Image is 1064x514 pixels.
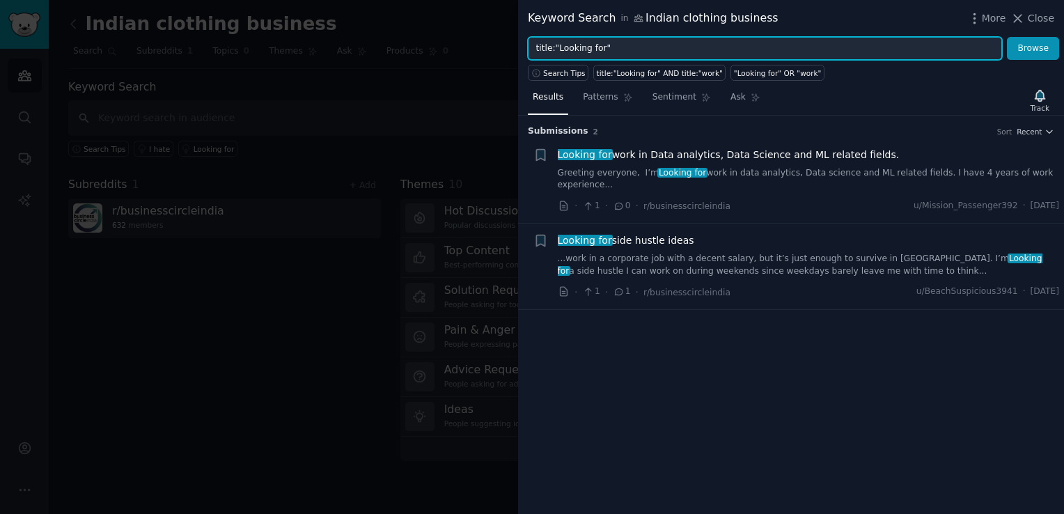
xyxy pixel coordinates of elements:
span: · [605,285,608,299]
span: [DATE] [1031,200,1059,212]
span: · [1023,286,1026,298]
span: · [605,198,608,213]
div: "Looking for" OR "work" [734,68,822,78]
span: Looking for [558,254,1042,276]
span: · [636,285,639,299]
a: Sentiment [648,86,716,115]
input: Try a keyword related to your business [528,37,1002,61]
span: 1 [582,286,600,298]
div: Sort [997,127,1012,137]
span: [DATE] [1031,286,1059,298]
span: · [574,198,577,213]
span: Search Tips [543,68,586,78]
a: "Looking for" OR "work" [730,65,824,81]
a: Looking forwork in Data analytics, Data Science and ML related fields. [558,148,900,162]
button: Browse [1007,37,1059,61]
span: Patterns [583,91,618,104]
span: Results [533,91,563,104]
a: Greeting everyone, I’mLooking forwork in data analytics, Data science and ML related fields. I ha... [558,167,1060,192]
div: title:"Looking for" AND title:"work" [597,68,723,78]
span: Looking for [556,235,613,246]
span: 2 [593,127,598,136]
button: Search Tips [528,65,588,81]
a: Looking forside hustle ideas [558,233,694,248]
span: · [1023,200,1026,212]
div: Keyword Search Indian clothing business [528,10,779,27]
span: · [574,285,577,299]
a: Patterns [578,86,637,115]
span: Submission s [528,125,588,138]
button: Close [1010,11,1054,26]
span: More [982,11,1006,26]
button: Recent [1017,127,1054,137]
span: 1 [582,200,600,212]
span: Sentiment [652,91,696,104]
span: work in Data analytics, Data Science and ML related fields. [558,148,900,162]
a: title:"Looking for" AND title:"work" [593,65,726,81]
span: u/BeachSuspicious3941 [916,286,1018,298]
span: 1 [613,286,630,298]
span: Ask [730,91,746,104]
div: Track [1031,103,1049,113]
span: · [636,198,639,213]
span: 0 [613,200,630,212]
span: side hustle ideas [558,233,694,248]
button: Track [1026,86,1054,115]
span: r/businesscircleindia [643,201,730,211]
span: r/businesscircleindia [643,288,730,297]
a: ...work in a corporate job with a decent salary, but it’s just enough to survive in [GEOGRAPHIC_D... [558,253,1060,277]
span: in [620,13,628,25]
a: Results [528,86,568,115]
span: Close [1028,11,1054,26]
a: Ask [726,86,765,115]
button: More [967,11,1006,26]
span: u/Mission_Passenger392 [914,200,1018,212]
span: Looking for [657,168,707,178]
span: Recent [1017,127,1042,137]
span: Looking for [556,149,613,160]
